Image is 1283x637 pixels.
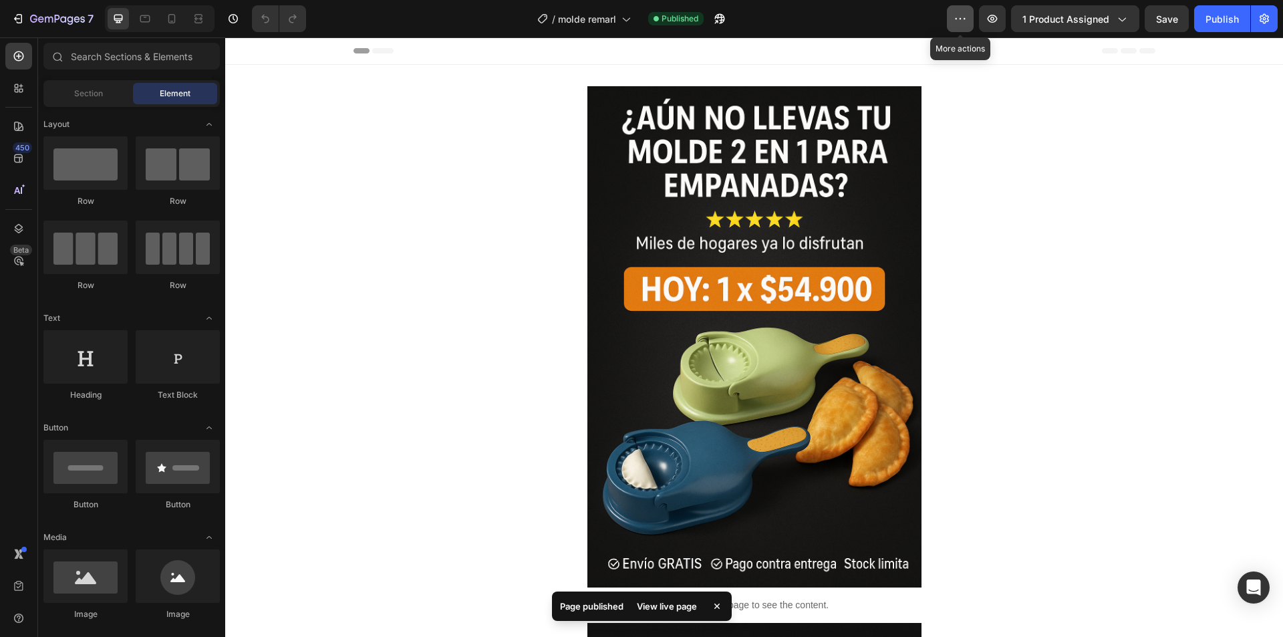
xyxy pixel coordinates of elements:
div: Button [43,499,128,511]
span: Element [160,88,190,100]
span: 1 product assigned [1022,12,1109,26]
span: Media [43,531,67,543]
div: Beta [10,245,32,255]
div: Row [43,279,128,291]
div: Row [136,279,220,291]
div: Row [136,195,220,207]
span: Toggle open [198,307,220,329]
button: 1 product assigned [1011,5,1139,32]
div: Row [43,195,128,207]
div: View live page [629,597,705,616]
span: Published [662,13,698,25]
span: Toggle open [198,114,220,135]
p: 7 [88,11,94,27]
button: Publish [1194,5,1250,32]
span: / [552,12,555,26]
button: Save [1145,5,1189,32]
div: Image [43,608,128,620]
div: 450 [13,142,32,153]
input: Search Sections & Elements [43,43,220,70]
div: Undo/Redo [252,5,306,32]
button: 7 [5,5,100,32]
span: Layout [43,118,69,130]
span: Save [1156,13,1178,25]
div: Open Intercom Messenger [1238,571,1270,604]
span: Text [43,312,60,324]
div: Text Block [136,389,220,401]
div: Image [136,608,220,620]
iframe: Design area [225,37,1283,637]
img: gempages_584746299962688088-f4b20d87-8b6c-4bd8-bc3d-05a3908cbd80.png [362,49,696,550]
span: molde remarl [558,12,616,26]
div: Button [136,499,220,511]
span: Toggle open [198,417,220,438]
span: Toggle open [198,527,220,548]
div: Publish [1205,12,1239,26]
div: Heading [43,389,128,401]
p: Page published [560,600,623,613]
span: Section [74,88,103,100]
span: Button [43,422,68,434]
